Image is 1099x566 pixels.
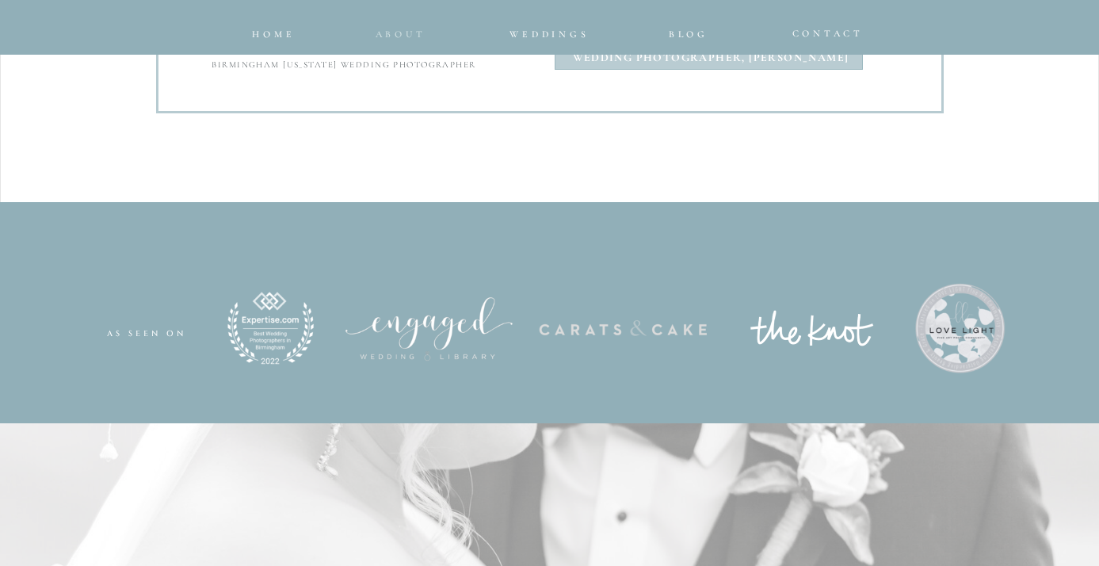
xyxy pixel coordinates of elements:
[657,25,721,35] a: Blog
[252,29,295,40] span: home
[669,29,708,40] span: Blog
[207,57,482,76] h2: Birmingham [US_STATE] Wedding Photographer
[251,25,297,35] a: home
[573,35,849,64] b: Learn more about [GEOGRAPHIC_DATA] Wedding photographer, [PERSON_NAME]
[792,25,849,35] a: CONTACT
[376,25,421,35] a: about
[498,25,602,36] a: Weddings
[547,34,876,57] a: Learn more about [GEOGRAPHIC_DATA]Wedding photographer, [PERSON_NAME]
[86,328,208,354] p: as seen on
[792,28,864,39] span: CONTACT
[509,29,589,40] span: Weddings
